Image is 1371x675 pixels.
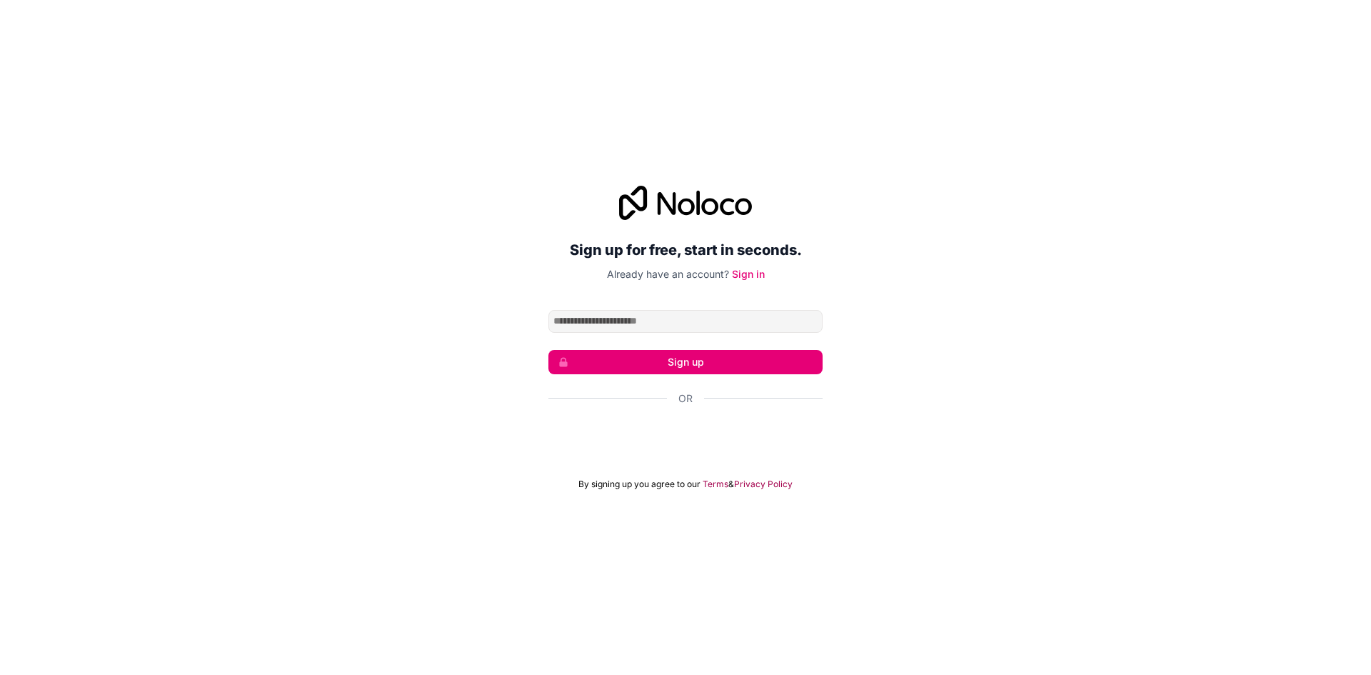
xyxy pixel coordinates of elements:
a: Terms [703,479,728,490]
span: & [728,479,734,490]
h2: Sign up for free, start in seconds. [548,237,823,263]
a: Privacy Policy [734,479,793,490]
a: Sign in [732,268,765,280]
span: Or [678,391,693,406]
span: Already have an account? [607,268,729,280]
span: By signing up you agree to our [578,479,700,490]
button: Sign up [548,350,823,374]
input: Email address [548,310,823,333]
